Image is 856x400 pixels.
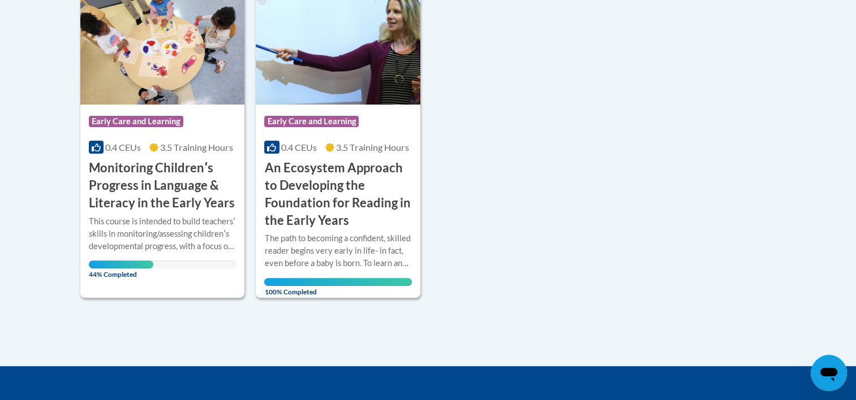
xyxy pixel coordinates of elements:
[89,260,154,279] span: 44% Completed
[281,142,317,153] span: 0.4 CEUs
[105,142,141,153] span: 0.4 CEUs
[89,215,236,253] div: This course is intended to build teachersʹ skills in monitoring/assessing childrenʹs developmenta...
[89,159,236,211] h3: Monitoring Childrenʹs Progress in Language & Literacy in the Early Years
[264,116,359,127] span: Early Care and Learning
[89,260,154,268] div: Your progress
[336,142,409,153] span: 3.5 Training Hours
[264,232,412,269] div: The path to becoming a confident, skilled reader begins very early in life- in fact, even before ...
[264,159,412,229] h3: An Ecosystem Approach to Developing the Foundation for Reading in the Early Years
[160,142,233,153] span: 3.5 Training Hours
[811,355,847,391] iframe: Button to launch messaging window
[89,116,183,127] span: Early Care and Learning
[264,278,412,296] span: 100% Completed
[264,278,412,286] div: Your progress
